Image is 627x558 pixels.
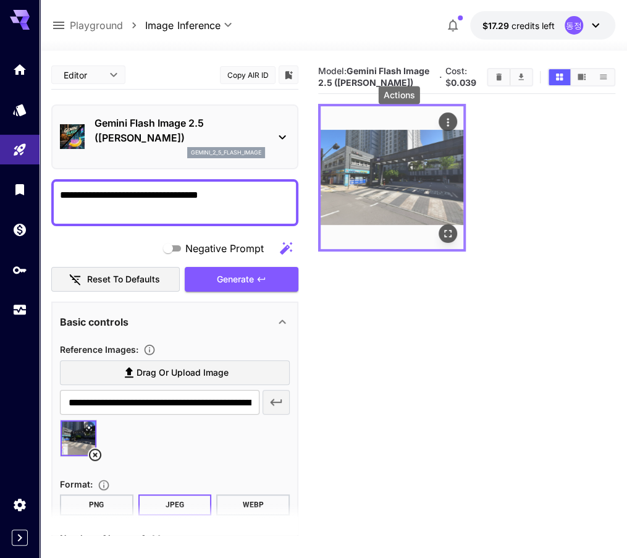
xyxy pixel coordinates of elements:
div: Basic controls [60,307,290,337]
span: credits left [511,20,555,31]
div: $17.2879 [482,19,555,32]
div: Home [12,62,27,77]
span: Reference Images : [60,344,138,355]
div: 동정 [565,16,583,35]
span: Editor [64,69,102,82]
button: Show media in video view [571,69,592,85]
div: Show media in grid viewShow media in video viewShow media in list view [547,68,615,87]
button: Expand sidebar [12,530,28,546]
div: Library [12,182,27,197]
b: Gemini Flash Image 2.5 ([PERSON_NAME]) [318,66,429,88]
div: Gemini Flash Image 2.5 ([PERSON_NAME])gemini_2_5_flash_image [60,111,290,163]
div: Models [12,102,27,117]
button: Download All [510,69,532,85]
button: WEBP [216,494,290,515]
button: Upload a reference image to guide the result. This is needed for Image-to-Image or Inpainting. Su... [138,344,161,356]
div: Playground [12,142,27,158]
button: Show media in grid view [549,69,570,85]
b: 0.039 [451,77,476,88]
button: Choose the file format for the output image. [93,479,115,491]
div: Usage [12,302,27,318]
div: Settings [12,497,27,512]
button: $17.2879동정 [470,11,615,40]
div: Actions [439,112,457,131]
span: Cost: $ [445,66,476,88]
p: gemini_2_5_flash_image [191,148,261,157]
a: Playground [70,18,123,33]
button: Generate [185,267,298,292]
button: Add to library [283,67,294,82]
span: Generate [217,272,254,287]
div: Wallet [12,222,27,237]
div: Actions [379,86,420,104]
p: Basic controls [60,315,128,329]
label: Drag or upload image [60,360,290,386]
button: JPEG [138,494,212,515]
span: Model: [318,66,429,88]
button: Reset to defaults [51,267,180,292]
div: API Keys [12,262,27,277]
p: · [439,70,442,85]
div: Open in fullscreen [439,224,457,243]
span: $17.29 [482,20,511,31]
button: Copy AIR ID [220,66,276,84]
p: Gemini Flash Image 2.5 ([PERSON_NAME]) [95,116,265,145]
span: Format : [60,479,93,489]
img: Z [321,106,463,249]
span: Negative Prompt [185,241,264,256]
button: Clear All [488,69,510,85]
span: Image Inference [145,18,220,33]
button: PNG [60,494,133,515]
div: Clear AllDownload All [487,68,533,87]
button: Show media in list view [592,69,614,85]
span: Drag or upload image [137,365,229,381]
nav: breadcrumb [70,18,145,33]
